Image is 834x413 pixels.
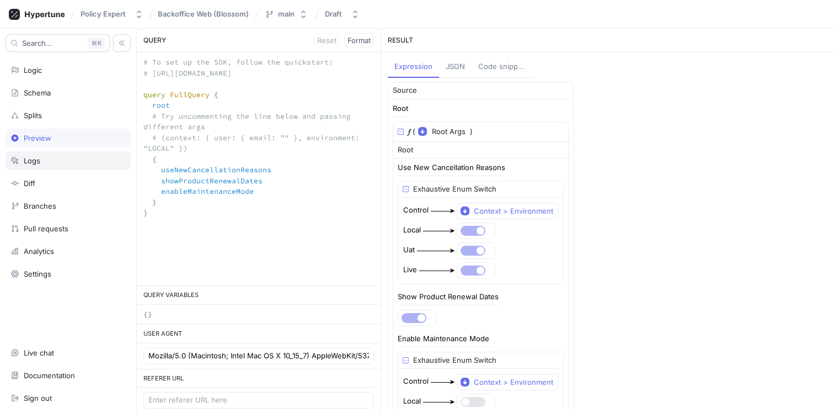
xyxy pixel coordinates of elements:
div: JSON [446,61,465,72]
div: Root [393,105,408,112]
div: Show Product Renewal Dates [398,293,499,300]
button: Draft [320,5,364,23]
div: Control [403,205,429,216]
div: Documentation [24,371,75,380]
input: Enter user agent here [148,351,369,362]
div: Live chat [24,348,54,357]
div: Policy Expert [81,9,126,19]
div: Settings [24,269,51,278]
button: Search...K [6,34,110,52]
div: Schema [24,88,51,97]
span: Format [347,37,371,44]
div: RESULT [381,29,834,52]
div: Context > Environment [474,206,553,216]
input: Enter referer URL here [148,395,369,406]
div: Pull requests [24,224,68,233]
div: Uat [403,245,415,256]
div: Use New Cancellation Reasons [398,164,505,171]
textarea: # To set up the SDK, follow the quickstart: # [URL][DOMAIN_NAME] query FullQuery { root # Try unc... [137,52,381,234]
button: main [260,5,312,23]
span: Reset [317,37,336,44]
div: Logs [24,156,40,165]
div: Analytics [24,247,54,256]
div: QUERY [137,29,381,52]
button: Context > Environment [457,203,558,219]
div: Enable Maintenance Mode [398,335,489,342]
div: Diff [24,179,35,188]
button: JSON [439,57,472,78]
div: Branches [24,202,56,210]
div: Draft [325,9,342,19]
button: Context > Environment [457,374,558,390]
div: ( [413,126,415,137]
div: Local [403,225,421,236]
div: Exhaustive Enum Switch [413,355,496,366]
div: Splits [24,111,42,120]
div: Sign out [24,394,52,403]
a: Documentation [6,366,131,385]
button: Policy Expert [76,5,148,23]
div: Logic [24,66,42,75]
div: ) [470,126,473,137]
button: Reset [314,33,340,47]
textarea: {} [137,305,381,325]
div: 𝑓 [408,126,410,137]
div: Preview [24,134,51,142]
button: Expression [388,57,439,78]
div: REFERER URL [137,369,381,388]
button: Format [344,33,374,47]
div: USER AGENT [137,325,381,343]
span: Search... [22,40,52,46]
div: K [88,38,105,49]
div: Live [403,264,417,276]
div: main [278,9,295,19]
div: Expression [394,61,432,72]
div: Local [403,396,421,407]
div: Source [393,85,417,96]
div: Context > Environment [474,378,553,387]
div: Control [403,376,429,387]
div: QUERY VARIABLES [137,286,381,305]
div: Root [398,145,413,156]
button: Code snippets [472,57,534,78]
div: Exhaustive Enum Switch [413,184,496,195]
span: Root Args [432,126,466,137]
div: Code snippets [478,61,527,72]
span: Backoffice Web (Blossom) [158,10,249,18]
